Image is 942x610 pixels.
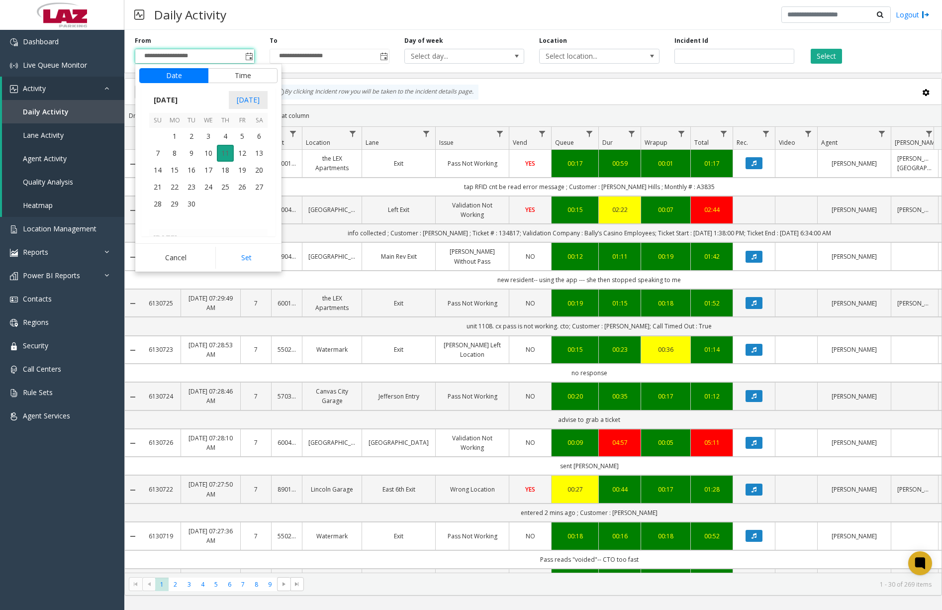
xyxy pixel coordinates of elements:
[442,247,503,266] a: [PERSON_NAME] Without Pass
[23,388,53,397] span: Rule Sets
[166,145,183,162] td: Monday, September 8, 2025
[368,392,429,401] a: Jefferson Entry
[824,485,885,494] a: [PERSON_NAME]
[697,345,727,354] div: 01:14
[125,486,141,494] a: Collapse Details
[811,49,842,64] button: Select
[2,77,124,100] a: Activity
[149,162,166,179] span: 14
[368,485,429,494] a: East 6th Exit
[183,145,200,162] span: 9
[515,252,545,261] a: NO
[697,392,727,401] div: 01:12
[526,252,535,261] span: NO
[824,392,885,401] a: [PERSON_NAME]
[368,252,429,261] a: Main Rev Exit
[308,438,356,447] a: [GEOGRAPHIC_DATA]
[368,345,429,354] a: Exit
[125,439,141,447] a: Collapse Details
[187,340,234,359] a: [DATE] 07:28:53 AM
[824,345,885,354] a: [PERSON_NAME]
[558,205,592,214] a: 00:15
[897,299,932,308] a: [PERSON_NAME]
[558,159,592,168] a: 00:17
[697,485,727,494] div: 01:28
[251,162,268,179] td: Saturday, September 20, 2025
[404,36,443,45] label: Day of week
[125,393,141,401] a: Collapse Details
[23,294,52,304] span: Contacts
[420,127,433,140] a: Lane Filter Menu
[525,159,535,168] span: YES
[605,392,635,401] a: 00:35
[2,123,124,147] a: Lane Activity
[647,485,684,494] a: 00:17
[278,485,296,494] a: 890197
[605,438,635,447] div: 04:57
[558,345,592,354] div: 00:15
[149,179,166,196] span: 21
[234,162,251,179] td: Friday, September 19, 2025
[200,128,217,145] span: 3
[183,196,200,212] span: 30
[405,49,500,63] span: Select day...
[558,392,592,401] div: 00:20
[166,179,183,196] td: Monday, September 22, 2025
[147,345,175,354] a: 6130723
[368,531,429,541] a: Exit
[251,128,268,145] span: 6
[515,531,545,541] a: NO
[125,160,141,168] a: Collapse Details
[515,485,545,494] a: YES
[183,162,200,179] span: 16
[675,127,688,140] a: Wrapup Filter Menu
[378,49,389,63] span: Toggle popup
[697,205,727,214] div: 02:44
[23,177,73,187] span: Quality Analysis
[23,37,59,46] span: Dashboard
[251,179,268,196] td: Saturday, September 27, 2025
[251,128,268,145] td: Saturday, September 6, 2025
[558,485,592,494] a: 00:27
[183,162,200,179] td: Tuesday, September 16, 2025
[558,299,592,308] div: 00:19
[183,179,200,196] td: Tuesday, September 23, 2025
[525,485,535,494] span: YES
[875,127,889,140] a: Agent Filter Menu
[234,179,251,196] td: Friday, September 26, 2025
[286,127,300,140] a: Lot Filter Menu
[583,127,596,140] a: Queue Filter Menu
[515,438,545,447] a: NO
[605,485,635,494] div: 00:44
[526,299,535,307] span: NO
[217,162,234,179] span: 18
[234,162,251,179] span: 19
[10,85,18,93] img: 'icon'
[147,438,175,447] a: 6130726
[200,145,217,162] td: Wednesday, September 10, 2025
[647,252,684,261] div: 00:19
[278,438,296,447] a: 600405
[605,345,635,354] div: 00:23
[10,225,18,233] img: 'icon'
[346,127,360,140] a: Location Filter Menu
[187,387,234,406] a: [DATE] 07:28:46 AM
[278,159,296,168] a: 600168
[539,36,567,45] label: Location
[10,296,18,304] img: 'icon'
[717,127,731,140] a: Total Filter Menu
[10,412,18,420] img: 'icon'
[200,179,217,196] span: 24
[824,438,885,447] a: [PERSON_NAME]
[526,532,535,540] span: NO
[166,179,183,196] span: 22
[647,159,684,168] a: 00:01
[217,179,234,196] td: Thursday, September 25, 2025
[922,9,930,20] img: logout
[149,145,166,162] td: Sunday, September 7, 2025
[759,127,773,140] a: Rec. Filter Menu
[149,196,166,212] span: 28
[166,196,183,212] span: 29
[442,299,503,308] a: Pass Not Working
